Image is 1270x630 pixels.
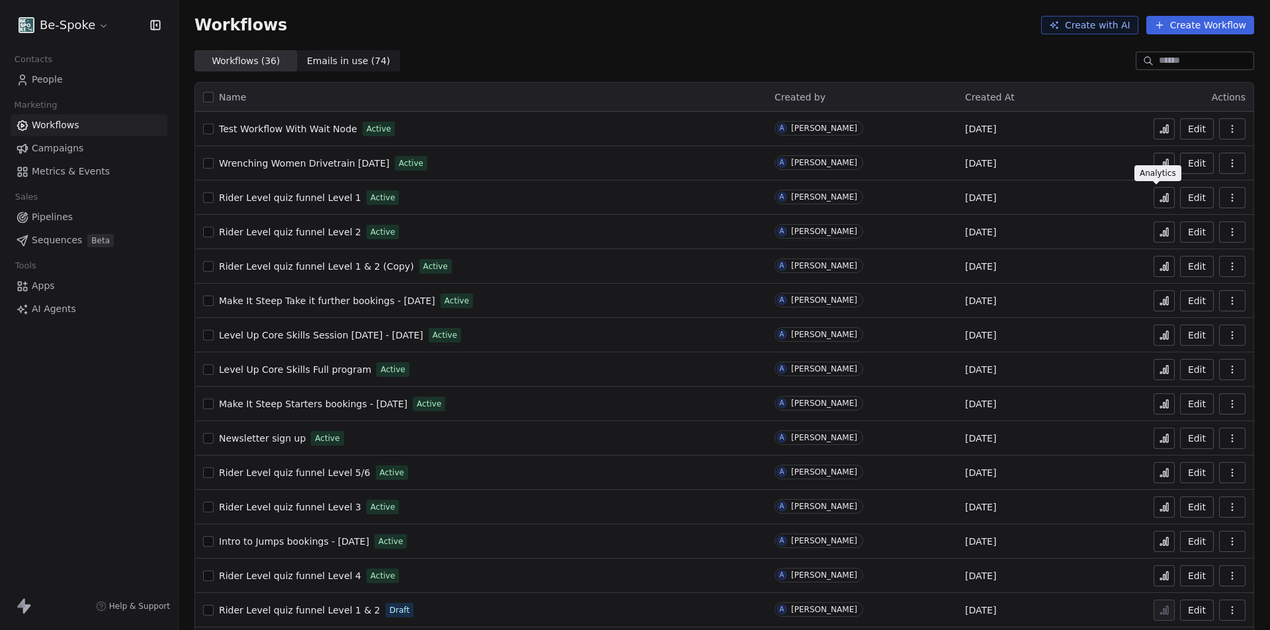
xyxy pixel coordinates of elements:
span: [DATE] [965,225,996,239]
a: Make It Steep Take it further bookings - [DATE] [219,294,435,307]
span: Level Up Core Skills Full program [219,364,371,375]
span: [DATE] [965,604,996,617]
a: Help & Support [96,601,170,611]
div: A [780,432,784,443]
span: Active [433,329,457,341]
span: Active [370,501,395,513]
div: A [780,501,784,512]
span: Apps [32,279,55,293]
span: Beta [87,234,114,247]
div: [PERSON_NAME] [791,467,857,477]
div: [PERSON_NAME] [791,502,857,511]
button: Edit [1180,496,1214,518]
span: [DATE] [965,569,996,582]
span: Rider Level quiz funnel Level 1 & 2 (Copy) [219,261,414,272]
div: [PERSON_NAME] [791,295,857,305]
span: Active [399,157,423,169]
span: Contacts [9,50,58,69]
a: SequencesBeta [11,229,167,251]
a: Test Workflow With Wait Node [219,122,357,136]
a: Metrics & Events [11,161,167,182]
button: Edit [1180,325,1214,346]
div: A [780,226,784,237]
button: Edit [1180,290,1214,311]
button: Edit [1180,221,1214,243]
div: A [780,295,784,305]
a: Newsletter sign up [219,432,306,445]
span: [DATE] [965,122,996,136]
div: [PERSON_NAME] [791,536,857,545]
span: Metrics & Events [32,165,110,178]
div: A [780,329,784,340]
button: Edit [1180,118,1214,139]
span: [DATE] [965,432,996,445]
span: People [32,73,63,87]
span: Created by [775,92,825,102]
button: Edit [1180,187,1214,208]
span: [DATE] [965,466,996,479]
div: [PERSON_NAME] [791,261,857,270]
button: Create with AI [1041,16,1138,34]
a: Workflows [11,114,167,136]
span: Make It Steep Starters bookings - [DATE] [219,399,407,409]
div: [PERSON_NAME] [791,433,857,442]
a: Rider Level quiz funnel Level 1 [219,191,361,204]
span: Active [380,467,404,479]
span: Active [380,364,405,375]
span: Campaigns [32,141,83,155]
div: A [780,192,784,202]
button: Edit [1180,428,1214,449]
a: AI Agents [11,298,167,320]
span: [DATE] [965,535,996,548]
a: Wrenching Women Drivetrain [DATE] [219,157,390,170]
div: A [780,260,784,271]
div: A [780,398,784,409]
div: A [780,535,784,546]
div: [PERSON_NAME] [791,227,857,236]
a: People [11,69,167,91]
span: Active [417,398,441,410]
span: Intro to Jumps bookings - [DATE] [219,536,369,547]
button: Edit [1180,600,1214,621]
span: Created At [965,92,1015,102]
span: Workflows [32,118,79,132]
span: [DATE] [965,500,996,514]
span: Test Workflow With Wait Node [219,124,357,134]
img: Facebook%20profile%20picture.png [19,17,34,33]
a: Rider Level quiz funnel Level 4 [219,569,361,582]
span: Rider Level quiz funnel Level 1 [219,192,361,203]
div: [PERSON_NAME] [791,571,857,580]
button: Edit [1180,359,1214,380]
a: Edit [1180,153,1214,174]
span: Active [378,535,403,547]
span: [DATE] [965,294,996,307]
a: Level Up Core Skills Session [DATE] - [DATE] [219,329,423,342]
button: Edit [1180,393,1214,414]
a: Make It Steep Starters bookings - [DATE] [219,397,407,411]
a: Apps [11,275,167,297]
a: Edit [1180,531,1214,552]
span: Active [444,295,469,307]
span: Active [370,226,395,238]
div: A [780,123,784,134]
a: Intro to Jumps bookings - [DATE] [219,535,369,548]
button: Edit [1180,462,1214,483]
div: [PERSON_NAME] [791,158,857,167]
div: [PERSON_NAME] [791,330,857,339]
span: Newsletter sign up [219,433,306,444]
span: Sequences [32,233,82,247]
button: Edit [1180,256,1214,277]
span: Rider Level quiz funnel Level 4 [219,571,361,581]
span: [DATE] [965,260,996,273]
span: Active [366,123,391,135]
div: [PERSON_NAME] [791,364,857,374]
span: Emails in use ( 74 ) [307,54,390,68]
div: A [780,570,784,580]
